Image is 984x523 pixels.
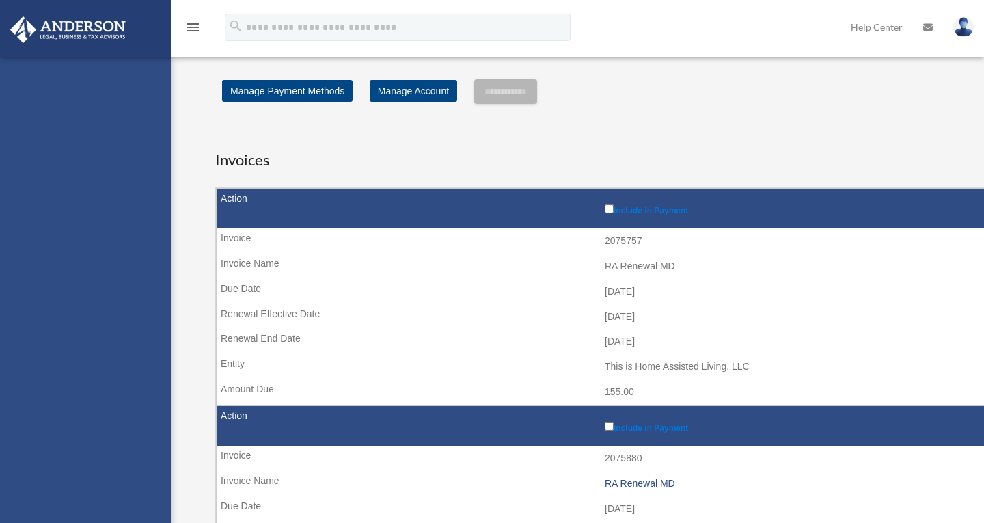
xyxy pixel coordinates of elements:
[605,422,614,431] input: Include in Payment
[184,24,201,36] a: menu
[370,80,457,102] a: Manage Account
[184,19,201,36] i: menu
[605,204,614,213] input: Include in Payment
[222,80,353,102] a: Manage Payment Methods
[228,18,243,33] i: search
[6,16,130,43] img: Anderson Advisors Platinum Portal
[953,17,974,37] img: User Pic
